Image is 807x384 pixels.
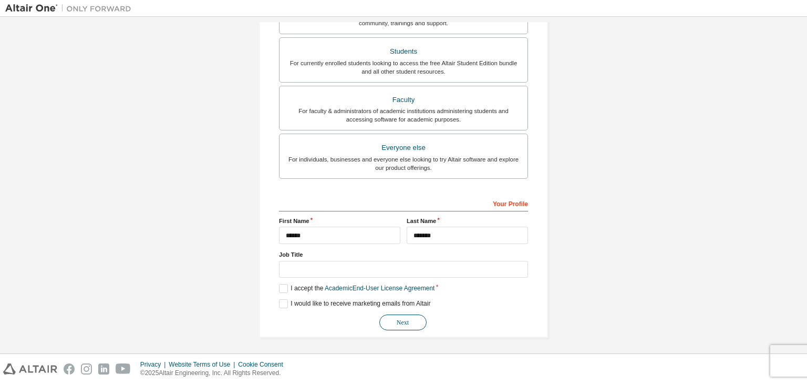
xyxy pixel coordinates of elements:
[279,284,434,293] label: I accept the
[140,360,169,369] div: Privacy
[286,107,521,124] div: For faculty & administrators of academic institutions administering students and accessing softwa...
[238,360,289,369] div: Cookie Consent
[81,363,92,375] img: instagram.svg
[379,315,427,330] button: Next
[279,217,400,225] label: First Name
[407,217,528,225] label: Last Name
[98,363,109,375] img: linkedin.svg
[279,250,528,259] label: Job Title
[286,140,521,155] div: Everyone else
[286,93,521,107] div: Faculty
[286,44,521,59] div: Students
[3,363,57,375] img: altair_logo.svg
[64,363,75,375] img: facebook.svg
[116,363,131,375] img: youtube.svg
[286,59,521,76] div: For currently enrolled students looking to access the free Altair Student Edition bundle and all ...
[169,360,238,369] div: Website Terms of Use
[286,155,521,172] div: For individuals, businesses and everyone else looking to try Altair software and explore our prod...
[279,195,528,211] div: Your Profile
[5,3,137,14] img: Altair One
[325,285,434,292] a: Academic End-User License Agreement
[140,369,289,378] p: © 2025 Altair Engineering, Inc. All Rights Reserved.
[279,299,430,308] label: I would like to receive marketing emails from Altair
